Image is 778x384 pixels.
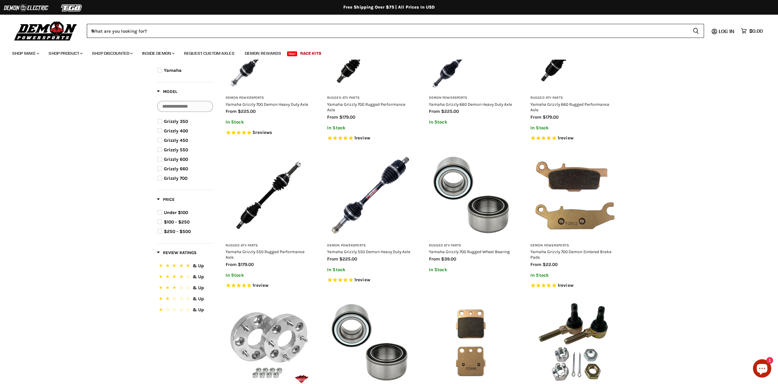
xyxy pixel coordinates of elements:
[157,306,213,315] button: 1 Star.
[530,152,617,239] img: Yamaha Grizzly 700 Demon Sintered Brake Pads
[327,135,414,142] span: Rated 5.0 out of 5 stars 1 reviews
[145,5,634,10] div: Free Shipping Over $75 | All Prices In USD
[193,307,204,312] span: & Up
[157,262,213,271] button: 5 Stars.
[530,249,611,260] a: Yamaha Grizzly 700 Demon Sintered Brake Pads
[164,128,188,134] span: Grizzly 400
[240,47,286,60] a: Demon Rewards
[157,284,213,293] button: 3 Stars.
[226,120,312,125] p: In Stock
[441,256,456,262] span: $39.00
[157,197,175,202] span: Price
[164,175,187,181] span: Grizzly 700
[157,197,175,204] button: Filter by Price
[558,135,573,141] span: 1 reviews
[253,130,272,135] span: 5 reviews
[193,274,204,279] span: & Up
[157,250,197,257] button: Filter by Review Ratings
[429,256,440,262] span: from
[87,47,136,60] a: Shop Discounted
[226,109,237,114] span: from
[543,262,558,267] span: $22.00
[749,28,763,34] span: $0.00
[738,27,766,35] a: $0.00
[429,249,510,254] a: Yamaha Grizzly 700 Rugged Wheel Bearing
[429,109,440,114] span: from
[157,101,213,112] input: Search Options
[327,267,414,272] p: In Stock
[157,89,177,94] span: Model
[327,243,414,248] h3: Demon Powersports
[356,135,370,141] span: review
[327,125,414,131] p: In Stock
[354,277,370,282] span: 1 reviews
[530,262,541,267] span: from
[429,120,515,125] p: In Stock
[87,24,688,38] input: When autocomplete results are available use up and down arrows to review and enter to select
[751,359,773,379] inbox-online-store-chat: Shopify online store chat
[429,152,515,239] img: Yamaha Grizzly 700 Rugged Wheel Bearing
[226,152,312,239] img: Yamaha Grizzly 550 Rugged Performance Axle
[716,28,738,34] a: Log in
[238,109,256,114] span: $225.00
[44,47,86,60] a: Shop Product
[179,47,239,60] a: Request Custom Axles
[226,96,312,100] h3: Demon Powersports
[164,138,188,143] span: Grizzly 450
[441,109,459,114] span: $225.00
[688,24,704,38] button: Search
[87,24,704,38] form: Product
[354,135,370,141] span: 1 reviews
[255,130,272,135] span: reviews
[287,51,297,56] span: New!
[8,45,761,60] ul: Main menu
[164,229,191,234] span: $250 - $500
[193,296,204,301] span: & Up
[157,273,213,282] button: 4 Stars.
[157,89,177,96] button: Filter by Model
[164,68,182,73] span: Yamaha
[327,152,414,239] img: Yamaha Grizzly 550 Demon Heavy Duty Axle
[3,2,49,14] img: Demon Electric Logo 2
[164,219,190,225] span: $100 - $250
[254,282,268,288] span: review
[226,273,312,278] p: In Stock
[530,243,617,248] h3: Demon Powersports
[226,102,308,107] a: Yamaha Grizzly 700 Demon Heavy Duty Axle
[543,114,559,120] span: $179.00
[327,249,410,254] a: Yamaha Grizzly 550 Demon Heavy Duty Axle
[226,130,312,136] span: Rated 4.6 out of 5 stars 5 reviews
[530,282,617,289] span: Rated 5.0 out of 5 stars 1 reviews
[530,114,541,120] span: from
[193,263,204,268] span: & Up
[530,102,609,112] a: Yamaha Grizzly 660 Rugged Performance Axle
[339,114,355,120] span: $179.00
[530,125,617,131] p: In Stock
[327,256,338,262] span: from
[157,295,213,304] button: 2 Stars.
[558,282,573,288] span: 1 reviews
[530,273,617,278] p: In Stock
[327,114,338,120] span: from
[238,262,254,267] span: $179.00
[8,47,43,60] a: Shop Make
[719,28,734,34] span: Log in
[429,267,515,272] p: In Stock
[164,119,188,124] span: Grizzly 350
[429,96,515,100] h3: Demon Powersports
[339,256,357,262] span: $225.00
[193,285,204,290] span: & Up
[429,243,515,248] h3: Rugged ATV Parts
[429,102,512,107] a: Yamaha Grizzly 660 Demon Heavy Duty Axle
[296,47,326,60] a: Race Kits
[559,282,573,288] span: review
[356,277,370,282] span: review
[327,102,405,112] a: Yamaha Grizzly 700 Rugged Performance Axle
[530,135,617,142] span: Rated 5.0 out of 5 stars 1 reviews
[49,2,95,14] img: TGB Logo 2
[164,147,188,153] span: Grizzly 550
